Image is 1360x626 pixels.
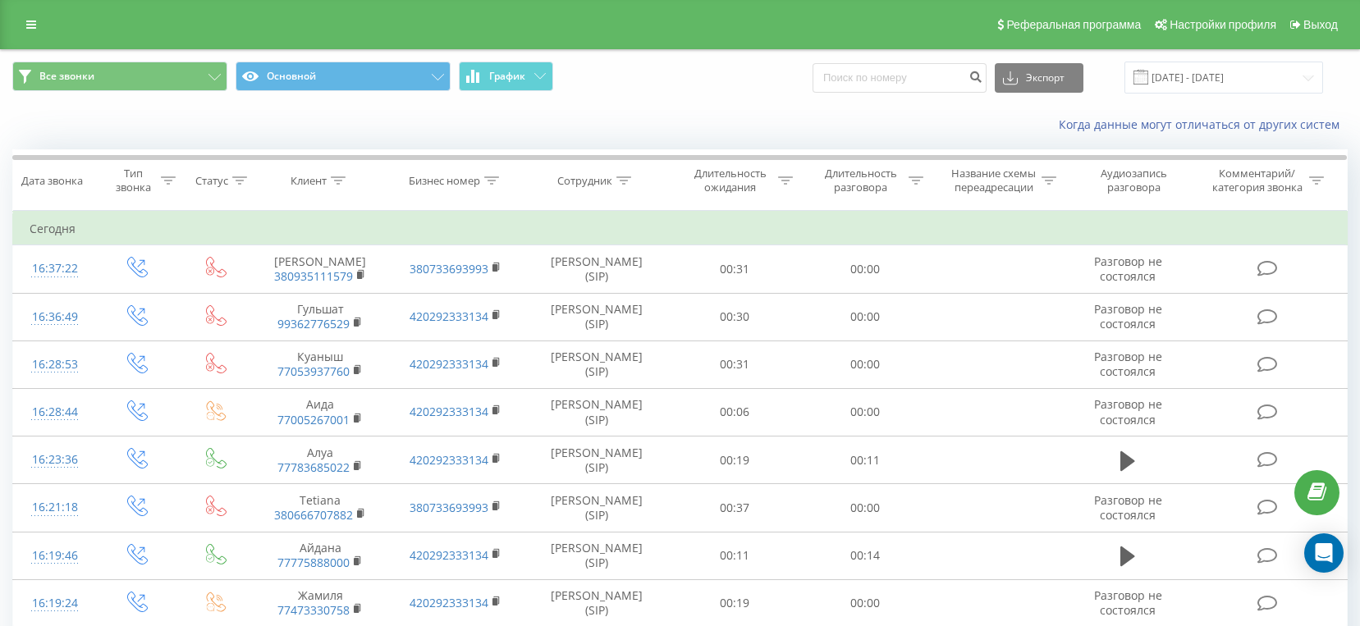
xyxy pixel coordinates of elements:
[1170,18,1276,31] span: Настройки профиля
[277,459,350,475] a: 77783685022
[410,500,488,515] a: 380733693993
[459,62,553,91] button: График
[686,167,774,194] div: Длительность ожидания
[111,167,157,194] div: Тип звонка
[1094,349,1162,379] span: Разговор не состоялся
[274,507,353,523] a: 380666707882
[670,436,800,484] td: 00:19
[813,63,987,93] input: Поиск по номеру
[817,167,904,194] div: Длительность разговора
[274,268,353,284] a: 380935111579
[670,484,800,532] td: 00:37
[799,388,930,436] td: 00:00
[524,436,670,484] td: [PERSON_NAME] (SIP)
[670,245,800,293] td: 00:31
[410,308,488,324] a: 420292333134
[30,253,80,285] div: 16:37:22
[30,301,80,333] div: 16:36:49
[30,491,80,523] div: 16:21:18
[1094,301,1162,331] span: Разговор не состоялся
[670,340,800,388] td: 00:31
[410,261,488,276] a: 380733693993
[799,245,930,293] td: 00:00
[410,404,488,419] a: 420292333134
[524,532,670,579] td: [PERSON_NAME] (SIP)
[409,174,480,188] div: Бизнес номер
[524,340,670,388] td: [PERSON_NAME] (SIP)
[524,293,670,340] td: [PERSON_NAME] (SIP)
[291,174,327,188] div: Клиент
[1094,587,1162,618] span: Разговор не состоялся
[410,356,488,372] a: 420292333134
[1304,533,1344,573] div: Open Intercom Messenger
[1094,492,1162,523] span: Разговор не состоялся
[670,293,800,340] td: 00:30
[12,62,227,91] button: Все звонки
[524,245,670,293] td: [PERSON_NAME] (SIP)
[670,388,800,436] td: 00:06
[950,167,1037,194] div: Название схемы переадресации
[410,595,488,610] a: 420292333134
[253,245,388,293] td: [PERSON_NAME]
[253,484,388,532] td: Tetiana
[21,174,83,188] div: Дата звонка
[489,71,525,82] span: График
[39,70,94,83] span: Все звонки
[277,412,350,427] a: 77005267001
[410,547,488,563] a: 420292333134
[195,174,228,188] div: Статус
[253,293,388,340] td: Гульшат
[253,532,388,579] td: Айдана
[30,444,80,476] div: 16:23:36
[277,602,350,618] a: 77473330758
[1209,167,1305,194] div: Комментарий/категория звонка
[30,540,80,572] div: 16:19:46
[799,532,930,579] td: 00:14
[799,293,930,340] td: 00:00
[30,349,80,381] div: 16:28:53
[799,484,930,532] td: 00:00
[670,532,800,579] td: 00:11
[799,436,930,484] td: 00:11
[277,316,350,331] a: 99362776529
[1303,18,1338,31] span: Выход
[253,436,388,484] td: Алуа
[1006,18,1141,31] span: Реферальная программа
[1094,396,1162,427] span: Разговор не состоялся
[277,555,350,570] a: 77775888000
[995,63,1083,93] button: Экспорт
[30,396,80,428] div: 16:28:44
[799,340,930,388] td: 00:00
[557,174,612,188] div: Сотрудник
[277,363,350,379] a: 77053937760
[1059,117,1348,132] a: Когда данные могут отличаться от других систем
[1080,167,1186,194] div: Аудиозапись разговора
[524,388,670,436] td: [PERSON_NAME] (SIP)
[524,484,670,532] td: [PERSON_NAME] (SIP)
[1094,254,1162,284] span: Разговор не состоялся
[253,388,388,436] td: Аида
[236,62,451,91] button: Основной
[30,587,80,619] div: 16:19:24
[13,212,1348,245] td: Сегодня
[253,340,388,388] td: Куаныш
[410,452,488,468] a: 420292333134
